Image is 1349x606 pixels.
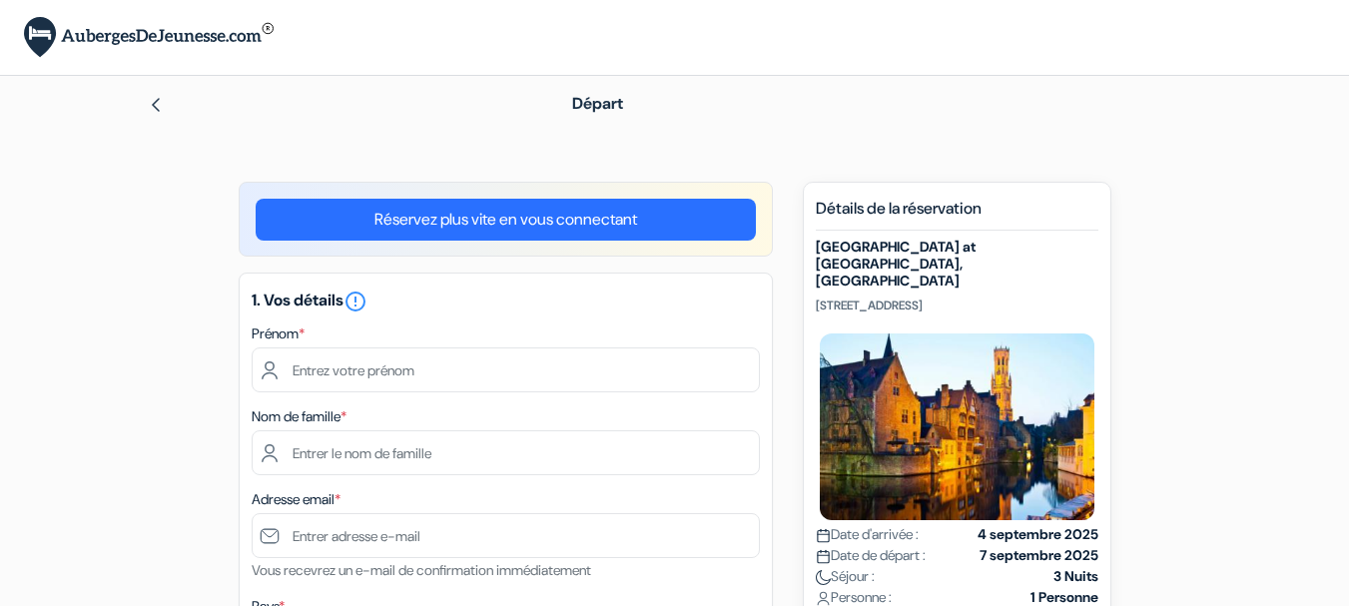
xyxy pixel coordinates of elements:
label: Prénom [252,323,305,344]
a: error_outline [343,290,367,310]
img: user_icon.svg [816,591,831,606]
h5: [GEOGRAPHIC_DATA] at [GEOGRAPHIC_DATA], [GEOGRAPHIC_DATA] [816,239,1098,289]
i: error_outline [343,290,367,313]
a: Réservez plus vite en vous connectant [256,199,756,241]
input: Entrez votre prénom [252,347,760,392]
img: calendar.svg [816,549,831,564]
input: Entrer adresse e-mail [252,513,760,558]
strong: 7 septembre 2025 [980,545,1098,566]
h5: Détails de la réservation [816,199,1098,231]
label: Adresse email [252,489,340,510]
input: Entrer le nom de famille [252,430,760,475]
label: Nom de famille [252,406,346,427]
span: Départ [572,93,623,114]
small: Vous recevrez un e-mail de confirmation immédiatement [252,561,591,579]
span: Date d'arrivée : [816,524,919,545]
img: calendar.svg [816,528,831,543]
p: [STREET_ADDRESS] [816,298,1098,313]
span: Date de départ : [816,545,926,566]
img: AubergesDeJeunesse.com [24,17,274,58]
strong: 4 septembre 2025 [978,524,1098,545]
h5: 1. Vos détails [252,290,760,313]
img: moon.svg [816,570,831,585]
span: Séjour : [816,566,875,587]
strong: 3 Nuits [1053,566,1098,587]
img: left_arrow.svg [148,97,164,113]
